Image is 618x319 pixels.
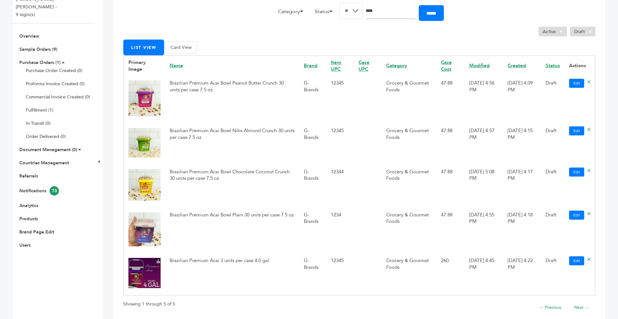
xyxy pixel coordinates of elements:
[26,133,66,140] a: Order Delivered (0)
[570,27,595,36] li: Draft
[382,207,437,253] td: Grocery & Gourmet Foods
[170,62,183,69] a: Name
[465,76,503,123] td: [DATE] 4:56 PM
[275,8,310,19] li: Category
[26,68,82,74] a: Purchase Order Created (0)
[165,207,299,253] td: Brazilian Premium Acai Bowl Plain 30 units per case 7.5 oz
[539,305,561,310] a: ← Previous
[569,256,584,265] a: Edit
[331,59,341,72] a: Item UPC
[128,258,161,288] img: No Image
[359,59,370,72] a: Case UPC
[585,28,595,35] span: ×
[503,207,541,253] td: [DATE] 4:18 PM
[299,123,327,164] td: G-Brands
[165,41,197,53] button: Card View
[19,188,59,194] a: Notifications73
[541,76,565,123] td: Draft
[165,164,299,207] td: Brazilian Premium Acai Bowl Chocolate Coconut Crunch 30 units per case 7.5 oz
[50,186,59,196] span: 73
[128,80,161,116] img: No Image
[19,147,77,153] a: Document Management (0)
[508,62,526,69] a: Created
[26,120,51,126] a: In-Transit (0)
[465,253,503,295] td: [DATE] 4:45 PM
[19,242,31,248] a: Users
[538,27,567,36] li: Active
[299,253,327,295] td: G-Brands
[441,59,452,72] a: Case Cost
[565,56,595,76] th: Actions
[469,62,490,69] a: Modified
[123,40,164,55] button: List View
[312,8,340,19] li: Status
[569,168,584,177] a: Edit
[366,3,416,19] input: Search
[326,253,354,295] td: 12345
[326,76,354,123] td: 12345
[503,76,541,123] td: [DATE] 4:09 PM
[382,76,437,123] td: Grocery & Gourmet Foods
[123,300,175,308] p: Showing 1 through 5 of 5
[569,211,584,220] a: Edit
[165,76,299,123] td: Brazilian Premium Acai Bowl Peanut Butter Crunch 30 units per case 7.5 oz
[299,164,327,207] td: G-Brands
[19,59,61,66] a: Purchase Orders (1)
[19,46,57,52] a: Sample Orders (9)
[465,123,503,164] td: [DATE] 4:57 PM
[569,79,584,88] a: Edit
[541,207,565,253] td: Draft
[128,169,161,201] img: No Image
[19,173,38,179] a: Referrals
[503,164,541,207] td: [DATE] 4:17 PM
[541,253,565,295] td: Draft
[436,253,465,295] td: 260
[503,123,541,164] td: [DATE] 4:15 PM
[382,253,437,295] td: Grocery & Gourmet Foods
[556,28,566,35] span: ×
[299,76,327,123] td: G-Brands
[19,160,69,166] a: Countries Management
[574,305,589,310] a: Next →
[541,123,565,164] td: Draft
[436,207,465,253] td: 47.88
[569,126,584,135] a: Edit
[326,123,354,164] td: 12345
[124,56,165,76] th: Primary Image
[19,229,54,235] a: Brand Page Edit
[26,107,53,113] a: Fulfillment (1)
[26,81,85,87] a: Proforma Invoice Created (0)
[465,164,503,207] td: [DATE] 5:08 PM
[436,123,465,164] td: 47.88
[128,212,161,247] img: No Image
[386,62,407,69] a: Category
[382,164,437,207] td: Grocery & Gourmet Foods
[304,62,317,69] a: Brand
[326,164,354,207] td: 12344
[128,128,161,158] img: No Image
[165,253,299,295] td: Brazilian Premium Acai 3 units per case 4.0 gal
[382,123,437,164] td: Grocery & Gourmet Foods
[436,76,465,123] td: 47.88
[465,207,503,253] td: [DATE] 4:55 PM
[26,94,90,100] a: Commercial Invoice Created (0)
[541,164,565,207] td: Draft
[165,123,299,164] td: Brazilian Premium Acai Bowl Nibs Almond Crunch 30 units per case 7.5 oz
[503,253,541,295] td: [DATE] 4:22 PM
[546,62,560,69] a: Status
[19,216,38,222] a: Products
[19,33,39,39] a: Overview
[436,164,465,207] td: 47.88
[299,207,327,253] td: G-Brands
[326,207,354,253] td: 1234
[19,203,38,209] a: Analytics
